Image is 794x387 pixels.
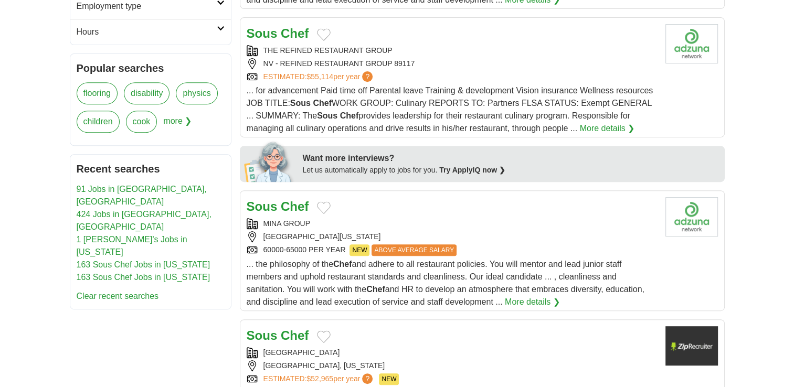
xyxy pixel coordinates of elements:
strong: Chef [340,111,359,120]
span: ? [362,71,373,82]
strong: Chef [366,285,385,294]
strong: Chef [281,328,309,342]
a: Hours [70,19,231,45]
span: NEW [350,244,369,256]
button: Add to favorite jobs [317,28,331,41]
a: 1 [PERSON_NAME]'s Jobs in [US_STATE] [77,235,187,256]
a: disability [124,82,170,104]
strong: Sous [247,199,278,213]
span: ... for advancement Paid time off Parental leave Training & development Vision insurance Wellness... [247,86,653,133]
h2: Hours [77,26,217,38]
div: THE REFINED RESTAURANT GROUP [247,45,657,56]
a: ESTIMATED:$52,965per year? [263,373,375,385]
img: apply-iq-scientist.png [244,140,295,182]
button: Add to favorite jobs [317,330,331,343]
a: MINA GROUP [263,219,310,228]
div: 60000-65000 PER YEAR [247,244,657,256]
a: 163 Sous Chef Jobs in [US_STATE] [77,273,210,282]
strong: Chef [281,26,309,40]
button: Add to favorite jobs [317,201,331,214]
img: Mina Group logo [665,197,718,236]
a: Try ApplyIQ now ❯ [439,166,505,174]
a: Sous Chef [247,199,309,213]
div: Want more interviews? [303,152,718,165]
span: NEW [379,373,399,385]
span: $55,114 [306,72,333,81]
a: More details ❯ [505,296,560,308]
a: Sous Chef [247,26,309,40]
strong: Chef [313,99,332,107]
h2: Recent searches [77,161,225,177]
span: more ❯ [163,111,192,139]
a: ESTIMATED:$55,114per year? [263,71,375,82]
div: [GEOGRAPHIC_DATA] [247,347,657,358]
div: [GEOGRAPHIC_DATA][US_STATE] [247,231,657,242]
span: ABOVE AVERAGE SALARY [372,244,457,256]
a: physics [176,82,217,104]
strong: Chef [281,199,309,213]
a: 91 Jobs in [GEOGRAPHIC_DATA], [GEOGRAPHIC_DATA] [77,185,207,206]
div: NV - REFINED RESTAURANT GROUP 89117 [247,58,657,69]
a: Sous Chef [247,328,309,342]
strong: Sous [290,99,311,107]
h2: Popular searches [77,60,225,76]
strong: Sous [247,26,278,40]
span: $52,965 [306,374,333,383]
a: More details ❯ [580,122,635,135]
strong: Chef [333,260,352,268]
strong: Sous [317,111,337,120]
div: Let us automatically apply to jobs for you. [303,165,718,176]
div: [GEOGRAPHIC_DATA], [US_STATE] [247,360,657,371]
img: Company logo [665,326,718,365]
img: Company logo [665,24,718,63]
strong: Sous [247,328,278,342]
span: ? [362,373,373,384]
a: flooring [77,82,118,104]
a: 424 Jobs in [GEOGRAPHIC_DATA], [GEOGRAPHIC_DATA] [77,210,211,231]
a: Clear recent searches [77,292,159,300]
span: ... the philosophy of the and adhere to all restaurant policies. You will mentor and lead junior ... [247,260,644,306]
a: children [77,111,120,133]
a: cook [126,111,157,133]
a: 163 Sous Chef Jobs in [US_STATE] [77,260,210,269]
